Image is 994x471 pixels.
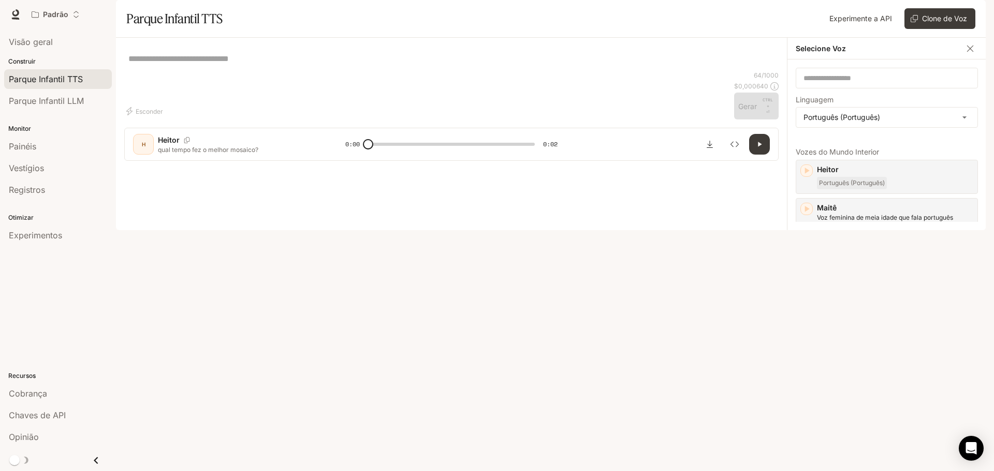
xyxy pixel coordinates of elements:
font: qual tempo fez o melhor mosaico? [158,146,258,154]
font: 0,000640 [738,82,768,90]
button: Esconder [124,103,167,119]
font: Clone de Voz [922,14,967,23]
font: Português (Português) [819,179,885,187]
font: 0:00 [345,140,360,148]
button: Clone de Voz [904,8,975,29]
button: Copiar ID de voz [180,137,194,143]
font: Linguagem [796,95,834,104]
font: $ [734,82,738,90]
button: Abrir menu do espaço de trabalho [27,4,84,25]
font: Maitê [817,203,837,212]
font: Parque Infantil TTS [126,11,223,26]
div: Abra o Intercom Messenger [959,436,984,461]
font: Heitor [817,165,839,174]
font: Heitor [158,135,180,144]
button: Baixar áudio [699,134,720,155]
font: 64 [754,71,762,79]
font: Padrão [43,10,68,19]
font: Esconder [136,108,163,115]
font: 1000 [764,71,779,79]
a: Experimente a API [825,8,896,29]
p: Voz feminina de meia idade que fala português [817,213,973,222]
div: Português (Português) [796,108,977,127]
font: 0:02 [543,140,558,148]
button: Inspecionar [724,134,745,155]
font: Voz feminina de meia idade que fala português [817,214,953,221]
font: H [142,141,145,147]
font: / [762,71,764,79]
font: Experimente a API [829,14,892,23]
font: Vozes do Mundo Interior [796,147,879,156]
font: Português (Português) [803,113,880,121]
